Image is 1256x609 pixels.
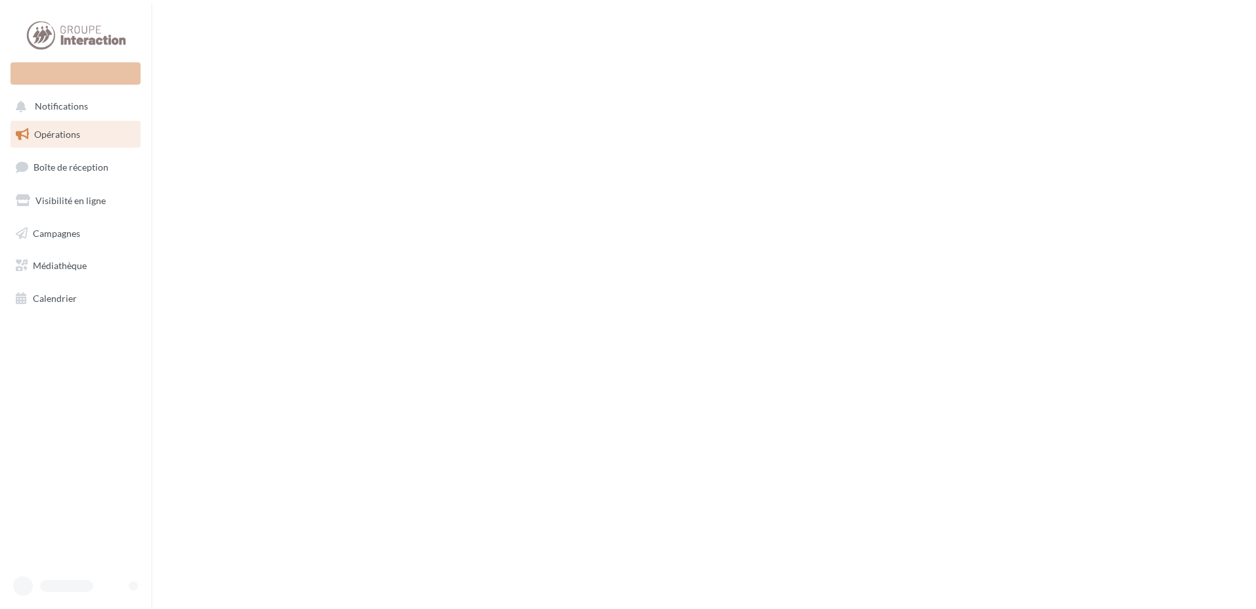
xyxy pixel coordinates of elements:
[8,285,143,312] a: Calendrier
[8,121,143,148] a: Opérations
[35,101,88,112] span: Notifications
[8,187,143,215] a: Visibilité en ligne
[8,220,143,247] a: Campagnes
[33,260,87,271] span: Médiathèque
[8,252,143,280] a: Médiathèque
[33,227,80,238] span: Campagnes
[34,161,108,173] span: Boîte de réception
[35,195,106,206] span: Visibilité en ligne
[11,62,141,85] div: Nouvelle campagne
[33,293,77,304] span: Calendrier
[34,129,80,140] span: Opérations
[8,153,143,181] a: Boîte de réception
